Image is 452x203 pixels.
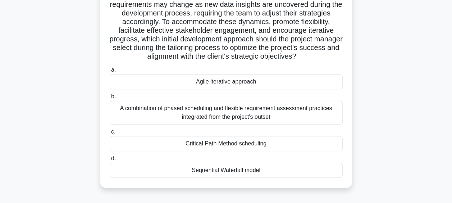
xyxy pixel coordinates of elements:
div: A combination of phased scheduling and flexible requirement assessment practices integrated from ... [110,101,343,125]
div: Sequential Waterfall model [110,163,343,178]
span: a. [111,67,116,73]
span: b. [111,93,116,99]
span: d. [111,155,116,161]
div: Agile iterative approach [110,74,343,89]
span: c. [111,128,115,135]
div: Critical Path Method scheduling [110,136,343,151]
